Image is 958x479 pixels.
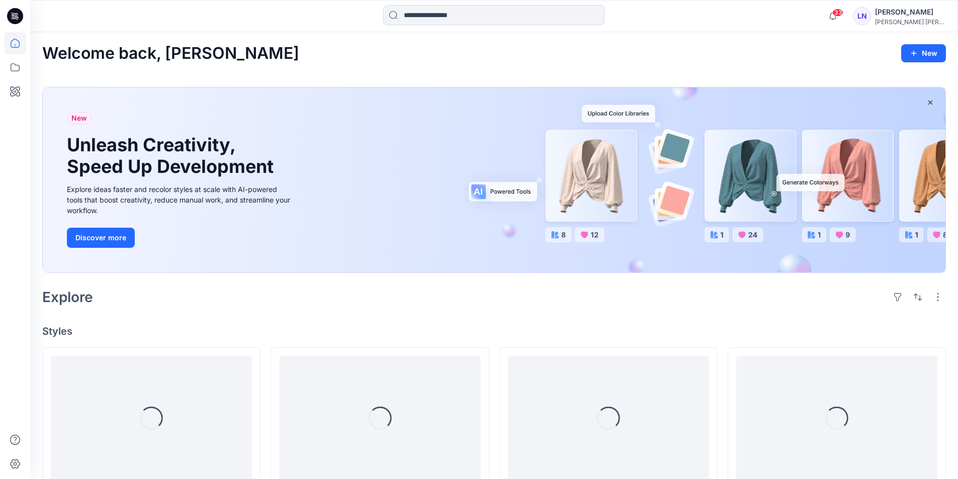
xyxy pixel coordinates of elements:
a: Discover more [67,228,293,248]
h4: Styles [42,325,946,337]
div: [PERSON_NAME] [PERSON_NAME] [875,18,945,26]
div: LN [853,7,871,25]
button: New [901,44,946,62]
button: Discover more [67,228,135,248]
span: 33 [832,9,843,17]
div: Explore ideas faster and recolor styles at scale with AI-powered tools that boost creativity, red... [67,184,293,216]
h2: Welcome back, [PERSON_NAME] [42,44,299,63]
div: [PERSON_NAME] [875,6,945,18]
h2: Explore [42,289,93,305]
h1: Unleash Creativity, Speed Up Development [67,134,278,177]
span: New [71,112,87,124]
